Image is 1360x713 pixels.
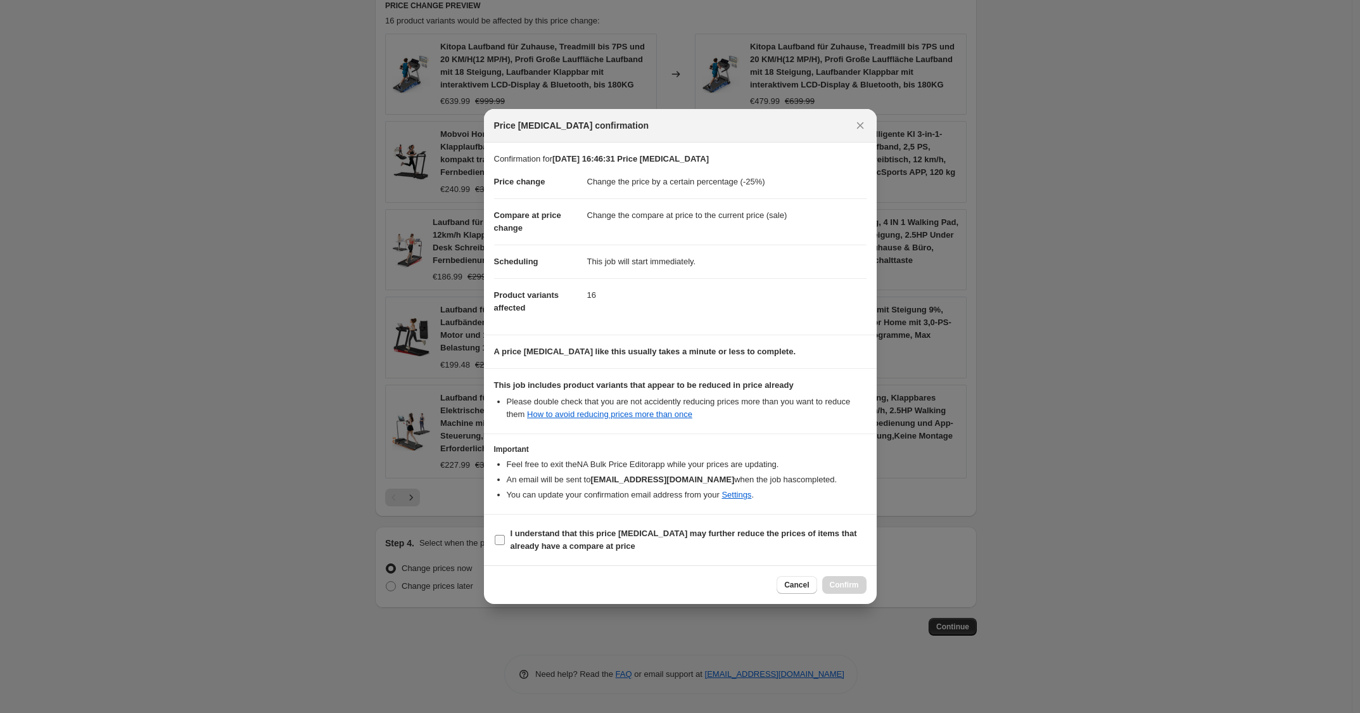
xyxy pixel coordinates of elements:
h3: Important [494,444,867,454]
b: [EMAIL_ADDRESS][DOMAIN_NAME] [590,475,734,484]
li: Feel free to exit the NA Bulk Price Editor app while your prices are updating. [507,458,867,471]
li: You can update your confirmation email address from your . [507,489,867,501]
b: [DATE] 16:46:31 Price [MEDICAL_DATA] [552,154,709,164]
button: Close [851,117,869,134]
dd: Change the compare at price to the current price (sale) [587,198,867,232]
span: Price change [494,177,545,186]
button: Cancel [777,576,817,594]
dd: 16 [587,278,867,312]
p: Confirmation for [494,153,867,165]
b: This job includes product variants that appear to be reduced in price already [494,380,794,390]
li: An email will be sent to when the job has completed . [507,473,867,486]
span: Product variants affected [494,290,559,312]
dd: This job will start immediately. [587,245,867,278]
b: A price [MEDICAL_DATA] like this usually takes a minute or less to complete. [494,347,796,356]
dd: Change the price by a certain percentage (-25%) [587,165,867,198]
b: I understand that this price [MEDICAL_DATA] may further reduce the prices of items that already h... [511,529,857,551]
span: Price [MEDICAL_DATA] confirmation [494,119,649,132]
a: How to avoid reducing prices more than once [527,409,692,419]
span: Scheduling [494,257,538,266]
span: Compare at price change [494,210,561,233]
li: Please double check that you are not accidently reducing prices more than you want to reduce them [507,395,867,421]
a: Settings [721,490,751,499]
span: Cancel [784,580,809,590]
